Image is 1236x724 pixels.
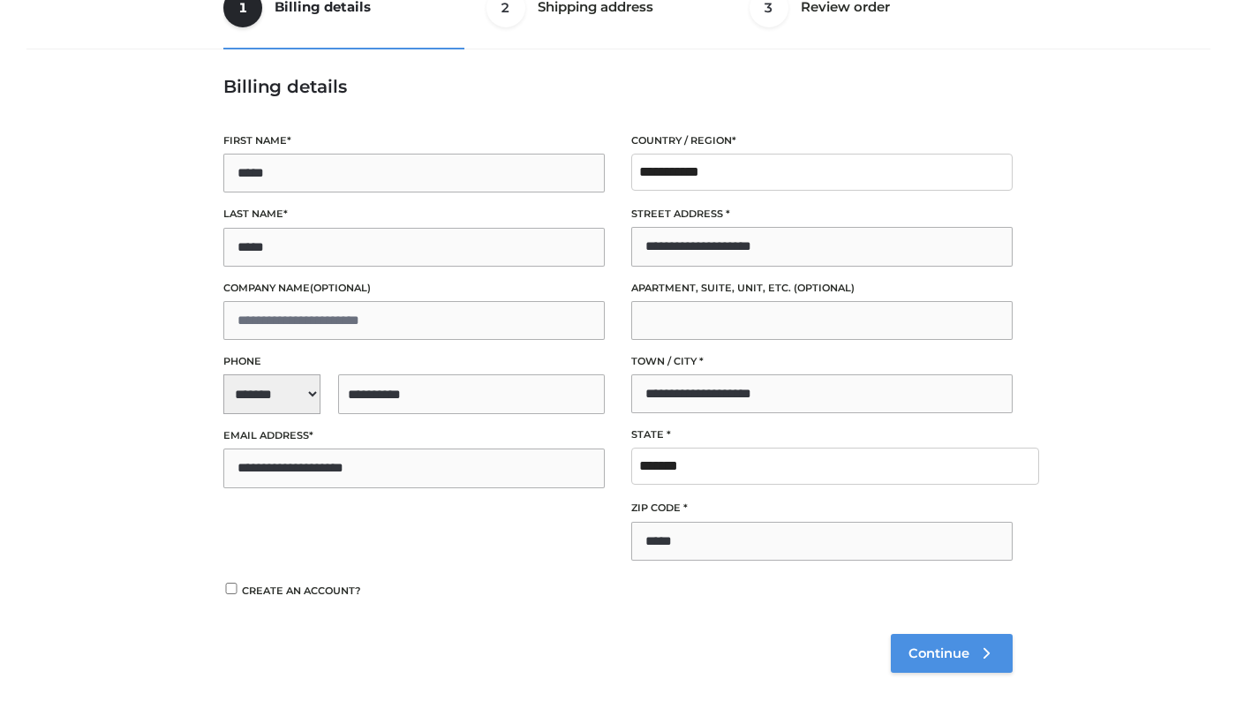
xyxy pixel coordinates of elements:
[223,132,605,149] label: First name
[908,645,969,661] span: Continue
[631,206,1013,222] label: Street address
[631,353,1013,370] label: Town / City
[631,132,1013,149] label: Country / Region
[631,280,1013,297] label: Apartment, suite, unit, etc.
[891,634,1013,673] a: Continue
[242,584,361,597] span: Create an account?
[223,353,605,370] label: Phone
[794,282,855,294] span: (optional)
[631,426,1013,443] label: State
[631,500,1013,517] label: ZIP Code
[223,76,1013,97] h3: Billing details
[310,282,371,294] span: (optional)
[223,280,605,297] label: Company name
[223,206,605,222] label: Last name
[223,427,605,444] label: Email address
[223,583,239,594] input: Create an account?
